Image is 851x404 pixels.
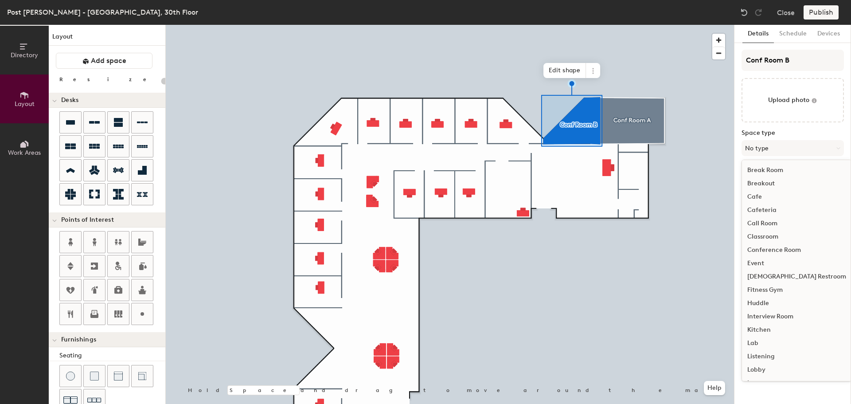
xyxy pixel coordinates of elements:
[742,140,844,156] button: No type
[777,5,795,20] button: Close
[66,372,75,380] img: Stool
[49,32,165,46] h1: Layout
[91,56,126,65] span: Add space
[107,365,129,387] button: Couch (middle)
[742,25,774,43] button: Details
[8,149,41,157] span: Work Areas
[61,336,96,343] span: Furnishings
[812,25,845,43] button: Devices
[774,25,812,43] button: Schedule
[56,53,152,69] button: Add space
[59,365,82,387] button: Stool
[83,365,105,387] button: Cushion
[59,351,165,361] div: Seating
[543,63,586,78] span: Edit shape
[754,8,763,17] img: Redo
[138,372,147,380] img: Couch (corner)
[742,78,844,122] button: Upload photo
[90,372,99,380] img: Cushion
[114,372,123,380] img: Couch (middle)
[704,381,725,395] button: Help
[61,97,78,104] span: Desks
[7,7,198,18] div: Post [PERSON_NAME] - [GEOGRAPHIC_DATA], 30th Floor
[15,100,35,108] span: Layout
[11,51,38,59] span: Directory
[742,129,844,137] label: Space type
[740,8,749,17] img: Undo
[59,76,157,83] div: Resize
[61,216,114,224] span: Points of Interest
[131,365,153,387] button: Couch (corner)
